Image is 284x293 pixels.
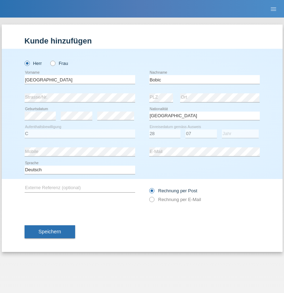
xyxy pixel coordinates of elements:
[266,7,280,11] a: menu
[149,197,154,206] input: Rechnung per E-Mail
[149,188,197,193] label: Rechnung per Post
[39,229,61,234] span: Speichern
[25,225,75,239] button: Speichern
[25,61,29,65] input: Herr
[149,188,154,197] input: Rechnung per Post
[50,61,68,66] label: Frau
[149,197,201,202] label: Rechnung per E-Mail
[270,6,277,13] i: menu
[25,36,260,45] h1: Kunde hinzufügen
[25,61,42,66] label: Herr
[50,61,55,65] input: Frau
